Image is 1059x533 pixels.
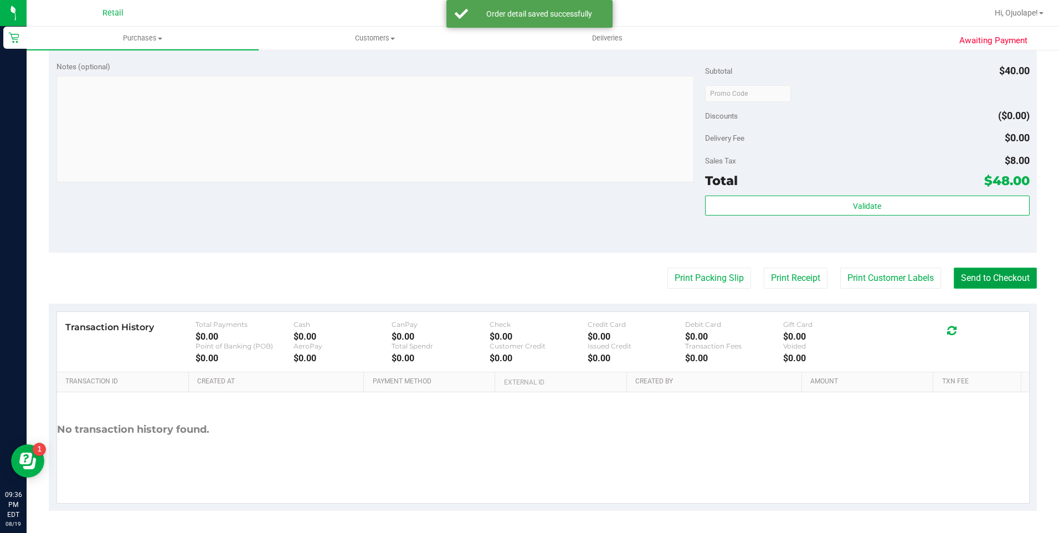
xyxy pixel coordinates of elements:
div: $0.00 [588,331,686,342]
iframe: Resource center [11,444,44,478]
div: $0.00 [685,353,783,363]
span: $48.00 [984,173,1030,188]
div: Issued Credit [588,342,686,350]
div: $0.00 [196,353,294,363]
p: 09:36 PM EDT [5,490,22,520]
div: Voided [783,342,881,350]
span: $8.00 [1005,155,1030,166]
a: Created At [197,377,359,386]
a: Purchases [27,27,259,50]
div: $0.00 [294,353,392,363]
div: CanPay [392,320,490,329]
span: $0.00 [1005,132,1030,143]
span: Deliveries [577,33,638,43]
span: Sales Tax [705,156,736,165]
iframe: Resource center unread badge [33,443,46,456]
span: Validate [853,202,881,211]
button: Validate [705,196,1030,216]
inline-svg: Retail [8,32,19,43]
div: $0.00 [490,331,588,342]
span: Customers [259,33,490,43]
input: Promo Code [705,85,791,102]
a: Deliveries [491,27,723,50]
a: Customers [259,27,491,50]
a: Txn Fee [942,377,1017,386]
a: Amount [810,377,929,386]
div: Total Spendr [392,342,490,350]
span: Subtotal [705,66,732,75]
button: Print Customer Labels [840,268,941,289]
span: Retail [102,8,124,18]
div: Order detail saved successfully [474,8,604,19]
a: Payment Method [373,377,491,386]
div: $0.00 [392,331,490,342]
p: 08/19 [5,520,22,528]
div: Transaction Fees [685,342,783,350]
div: $0.00 [294,331,392,342]
div: Total Payments [196,320,294,329]
div: Check [490,320,588,329]
div: Point of Banking (POB) [196,342,294,350]
span: Delivery Fee [705,134,744,142]
a: Created By [635,377,798,386]
div: $0.00 [588,353,686,363]
div: Credit Card [588,320,686,329]
div: $0.00 [490,353,588,363]
th: External ID [495,372,626,392]
div: $0.00 [392,353,490,363]
span: ($0.00) [998,110,1030,121]
span: Hi, Ojuolape! [995,8,1038,17]
div: Cash [294,320,392,329]
div: Gift Card [783,320,881,329]
div: $0.00 [783,331,881,342]
div: $0.00 [196,331,294,342]
button: Print Receipt [764,268,827,289]
div: No transaction history found. [57,392,209,467]
button: Print Packing Slip [667,268,751,289]
div: AeroPay [294,342,392,350]
span: Purchases [27,33,259,43]
button: Send to Checkout [954,268,1037,289]
span: Discounts [705,106,738,126]
div: Debit Card [685,320,783,329]
a: Transaction ID [65,377,184,386]
div: $0.00 [685,331,783,342]
div: Customer Credit [490,342,588,350]
span: Awaiting Payment [959,34,1027,47]
span: Total [705,173,738,188]
span: Notes (optional) [56,62,110,71]
span: $40.00 [999,65,1030,76]
div: $0.00 [783,353,881,363]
